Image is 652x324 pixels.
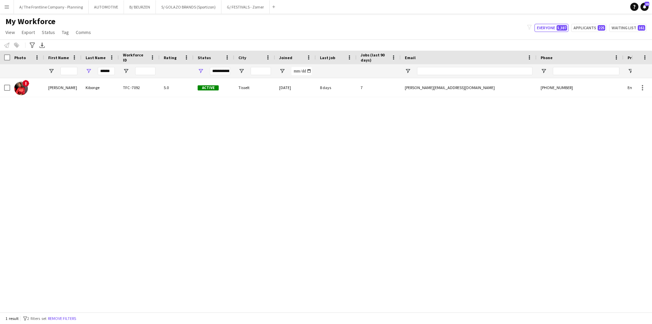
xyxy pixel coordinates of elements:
[5,16,55,27] span: My Workforce
[628,68,634,74] button: Open Filter Menu
[198,85,219,90] span: Active
[198,55,211,60] span: Status
[98,67,115,75] input: Last Name Filter Input
[42,29,55,35] span: Status
[14,55,26,60] span: Photo
[198,68,204,74] button: Open Filter Menu
[44,78,81,97] div: [PERSON_NAME]
[86,55,106,60] span: Last Name
[417,67,532,75] input: Email Filter Input
[123,68,129,74] button: Open Filter Menu
[81,78,119,97] div: Kibonge
[62,29,69,35] span: Tag
[357,78,401,97] div: 7
[279,55,292,60] span: Joined
[119,78,160,97] div: TFC -7092
[89,0,124,14] button: AUTOMOTIVE
[640,3,649,11] a: 16
[73,28,94,37] a: Comms
[275,78,316,97] div: [DATE]
[164,55,177,60] span: Rating
[123,52,147,63] span: Workforce ID
[238,68,244,74] button: Open Filter Menu
[14,0,89,14] button: A/ The Frontline Company - Planning
[401,78,537,97] div: [PERSON_NAME][EMAIL_ADDRESS][DOMAIN_NAME]
[535,24,568,32] button: Everyone5,387
[28,41,36,49] app-action-btn: Advanced filters
[124,0,156,14] button: B/ BEURZEN
[279,68,285,74] button: Open Filter Menu
[14,82,28,95] img: anatalia Kibonge
[160,78,194,97] div: 5.0
[135,67,156,75] input: Workforce ID Filter Input
[251,67,271,75] input: City Filter Input
[234,78,275,97] div: Tisselt
[628,55,641,60] span: Profile
[291,67,312,75] input: Joined Filter Input
[38,41,46,49] app-action-btn: Export XLSX
[86,68,92,74] button: Open Filter Menu
[361,52,388,63] span: Jobs (last 90 days)
[48,55,69,60] span: First Name
[22,80,29,87] span: !
[156,0,221,14] button: S/ GOLAZO BRANDS (Sportizon)
[22,29,35,35] span: Export
[571,24,606,32] button: Applicants225
[541,55,553,60] span: Phone
[59,28,72,37] a: Tag
[645,2,649,6] span: 16
[320,55,335,60] span: Last job
[537,78,623,97] div: [PHONE_NUMBER]
[316,78,357,97] div: 8 days
[609,24,647,32] button: Waiting list161
[221,0,270,14] button: G/ FESTIVALS - Zomer
[405,55,416,60] span: Email
[238,55,246,60] span: City
[76,29,91,35] span: Comms
[48,68,54,74] button: Open Filter Menu
[47,315,77,322] button: Remove filters
[5,29,15,35] span: View
[541,68,547,74] button: Open Filter Menu
[60,67,77,75] input: First Name Filter Input
[405,68,411,74] button: Open Filter Menu
[39,28,58,37] a: Status
[3,28,18,37] a: View
[638,25,645,31] span: 161
[19,28,38,37] a: Export
[557,25,567,31] span: 5,387
[553,67,619,75] input: Phone Filter Input
[598,25,605,31] span: 225
[27,316,47,321] span: 2 filters set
